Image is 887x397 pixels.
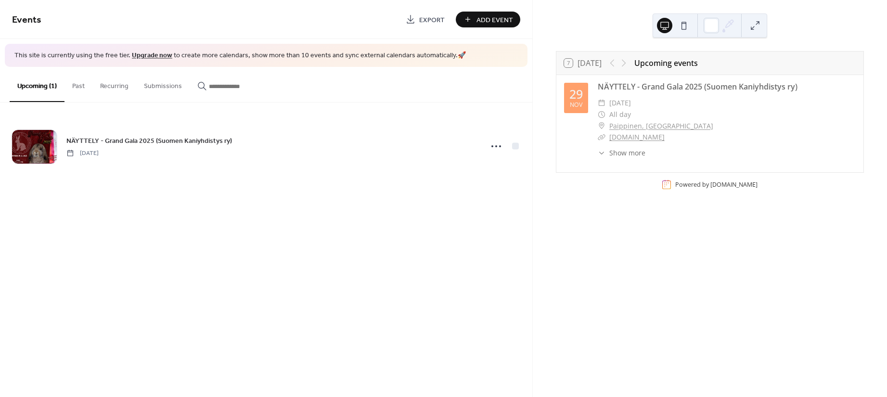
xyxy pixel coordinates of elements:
div: ​ [598,148,605,158]
div: Nov [570,102,582,108]
button: Recurring [92,67,136,101]
a: [DOMAIN_NAME] [710,180,758,189]
button: Add Event [456,12,520,27]
span: Events [12,11,41,29]
div: ​ [598,109,605,120]
div: ​ [598,131,605,143]
a: NÄYTTELY - Grand Gala 2025 (Suomen Kaniyhdistys ry) [66,135,232,146]
span: NÄYTTELY - Grand Gala 2025 (Suomen Kaniyhdistys ry) [66,136,232,146]
a: Export [399,12,452,27]
button: Submissions [136,67,190,101]
span: [DATE] [609,97,631,109]
button: Upcoming (1) [10,67,64,102]
span: This site is currently using the free tier. to create more calendars, show more than 10 events an... [14,51,466,61]
div: Powered by [675,180,758,189]
a: NÄYTTELY - Grand Gala 2025 (Suomen Kaniyhdistys ry) [598,81,797,92]
a: Upgrade now [132,49,172,62]
div: Upcoming events [634,57,698,69]
div: 29 [569,88,583,100]
a: [DOMAIN_NAME] [609,132,665,141]
span: All day [609,109,631,120]
span: [DATE] [66,149,99,157]
button: ​Show more [598,148,645,158]
a: Paippinen, [GEOGRAPHIC_DATA] [609,120,713,132]
button: Past [64,67,92,101]
div: ​ [598,97,605,109]
span: Export [419,15,445,25]
div: ​ [598,120,605,132]
span: Add Event [476,15,513,25]
span: Show more [609,148,645,158]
